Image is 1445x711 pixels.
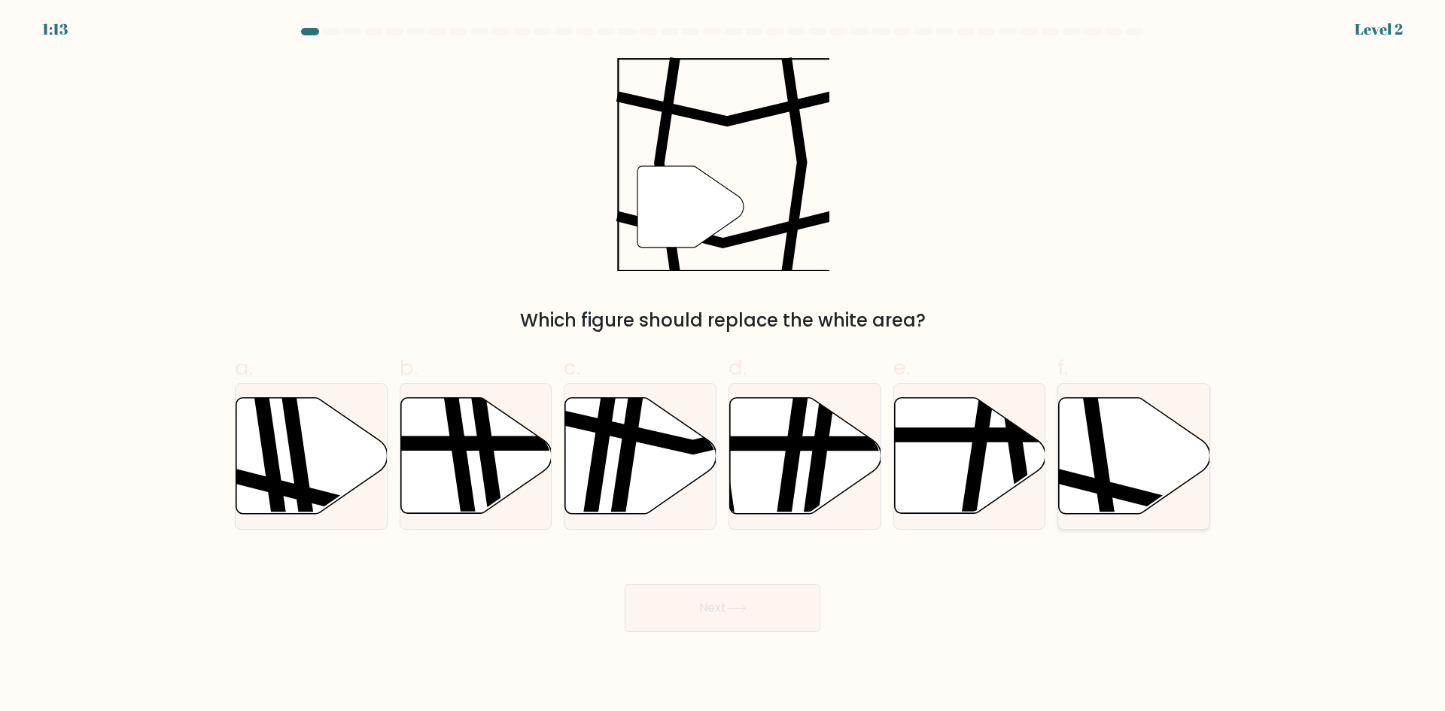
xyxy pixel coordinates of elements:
[564,353,580,382] span: c.
[625,584,820,632] button: Next
[1057,353,1068,382] span: f.
[244,307,1201,334] div: Which figure should replace the white area?
[1355,18,1403,41] div: Level 2
[42,18,68,41] div: 1:13
[893,353,910,382] span: e.
[637,166,744,248] g: "
[235,353,253,382] span: a.
[400,353,418,382] span: b.
[729,353,747,382] span: d.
